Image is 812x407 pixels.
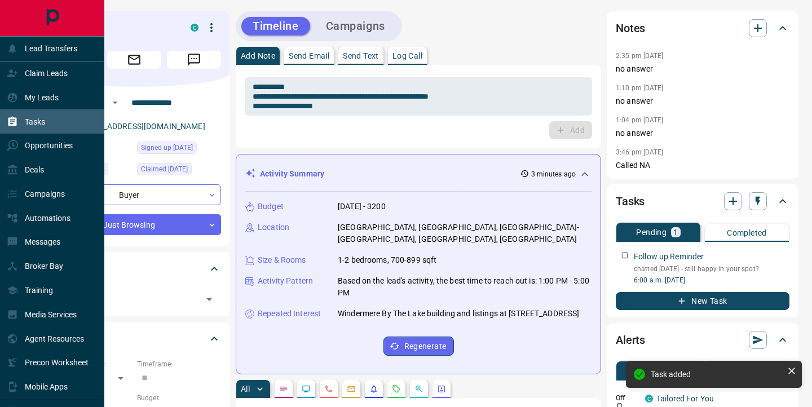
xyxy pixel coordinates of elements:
[338,275,592,299] p: Based on the lead's activity, the best time to reach out is: 1:00 PM - 5:00 PM
[437,384,446,393] svg: Agent Actions
[241,52,275,60] p: Add Note
[651,370,783,379] div: Task added
[616,19,645,37] h2: Notes
[167,51,221,69] span: Message
[616,292,789,310] button: New Task
[347,384,356,393] svg: Emails
[137,393,221,403] p: Budget:
[616,116,664,124] p: 1:04 pm [DATE]
[383,337,454,356] button: Regenerate
[47,214,221,235] div: Just Browsing
[616,326,789,353] div: Alerts
[616,148,664,156] p: 3:46 pm [DATE]
[258,254,306,266] p: Size & Rooms
[616,127,789,139] p: no answer
[392,52,422,60] p: Log Call
[414,384,423,393] svg: Opportunities
[47,255,221,282] div: Tags
[338,201,386,213] p: [DATE] - 3200
[616,160,789,171] p: Called NA
[616,84,664,92] p: 1:10 pm [DATE]
[338,222,592,245] p: [GEOGRAPHIC_DATA], [GEOGRAPHIC_DATA], [GEOGRAPHIC_DATA]-[GEOGRAPHIC_DATA], [GEOGRAPHIC_DATA], [GE...
[616,188,789,215] div: Tasks
[338,254,436,266] p: 1-2 bedrooms, 700-899 sqft
[289,52,329,60] p: Send Email
[241,17,310,36] button: Timeline
[634,275,789,285] p: 6:00 a.m. [DATE]
[108,96,122,109] button: Open
[47,184,221,205] div: Buyer
[137,359,221,369] p: Timeframe:
[258,222,289,233] p: Location
[279,384,288,393] svg: Notes
[338,308,579,320] p: Windermere By The Lake building and listings at [STREET_ADDRESS]
[727,229,767,237] p: Completed
[260,168,324,180] p: Activity Summary
[241,385,250,393] p: All
[636,228,667,236] p: Pending
[137,141,221,157] div: Mon Jul 15 2024
[616,52,664,60] p: 2:35 pm [DATE]
[141,142,193,153] span: Signed up [DATE]
[137,163,221,179] div: Tue Jul 29 2025
[245,163,592,184] div: Activity Summary3 minutes ago
[531,169,576,179] p: 3 minutes ago
[47,19,174,37] h1: Naz G
[258,308,321,320] p: Repeated Interest
[315,17,396,36] button: Campaigns
[253,82,584,111] textarea: To enrich screen reader interactions, please activate Accessibility in Grammarly extension settings
[324,384,333,393] svg: Calls
[616,15,789,42] div: Notes
[201,291,217,307] button: Open
[616,331,645,349] h2: Alerts
[616,95,789,107] p: no answer
[107,51,161,69] span: Email
[616,63,789,75] p: no answer
[302,384,311,393] svg: Lead Browsing Activity
[369,384,378,393] svg: Listing Alerts
[343,52,379,60] p: Send Text
[634,264,789,274] p: chatted [DATE] - still happy in your spot?
[634,251,704,263] p: Follow up Reminder
[616,192,645,210] h2: Tasks
[47,325,221,352] div: Criteria
[673,228,678,236] p: 1
[258,275,313,287] p: Activity Pattern
[78,122,205,131] a: [EMAIL_ADDRESS][DOMAIN_NAME]
[141,163,188,175] span: Claimed [DATE]
[258,201,284,213] p: Budget
[392,384,401,393] svg: Requests
[616,393,638,403] p: Off
[191,24,198,32] div: condos.ca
